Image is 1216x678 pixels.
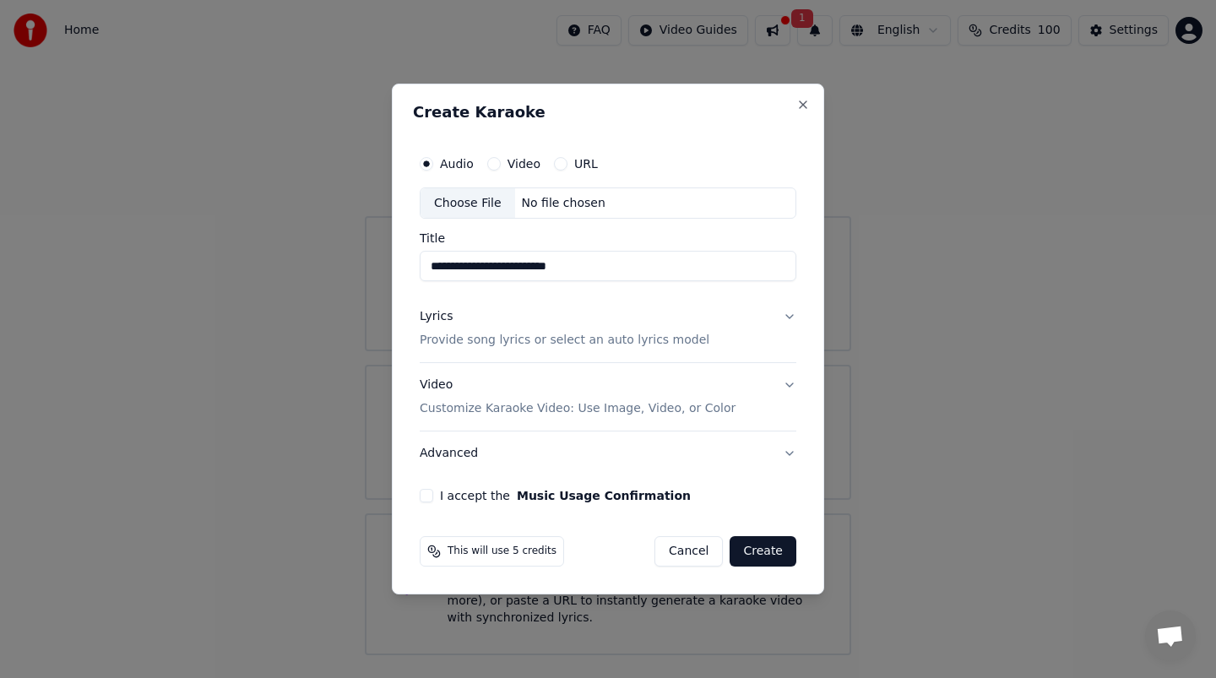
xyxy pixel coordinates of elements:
[440,158,474,170] label: Audio
[448,545,556,558] span: This will use 5 credits
[420,296,796,363] button: LyricsProvide song lyrics or select an auto lyrics model
[730,536,796,567] button: Create
[420,400,736,417] p: Customize Karaoke Video: Use Image, Video, or Color
[420,431,796,475] button: Advanced
[574,158,598,170] label: URL
[420,309,453,326] div: Lyrics
[421,188,515,219] div: Choose File
[420,364,796,431] button: VideoCustomize Karaoke Video: Use Image, Video, or Color
[420,333,709,350] p: Provide song lyrics or select an auto lyrics model
[420,233,796,245] label: Title
[515,195,612,212] div: No file chosen
[440,490,691,502] label: I accept the
[508,158,540,170] label: Video
[654,536,723,567] button: Cancel
[413,105,803,120] h2: Create Karaoke
[517,490,691,502] button: I accept the
[420,377,736,418] div: Video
